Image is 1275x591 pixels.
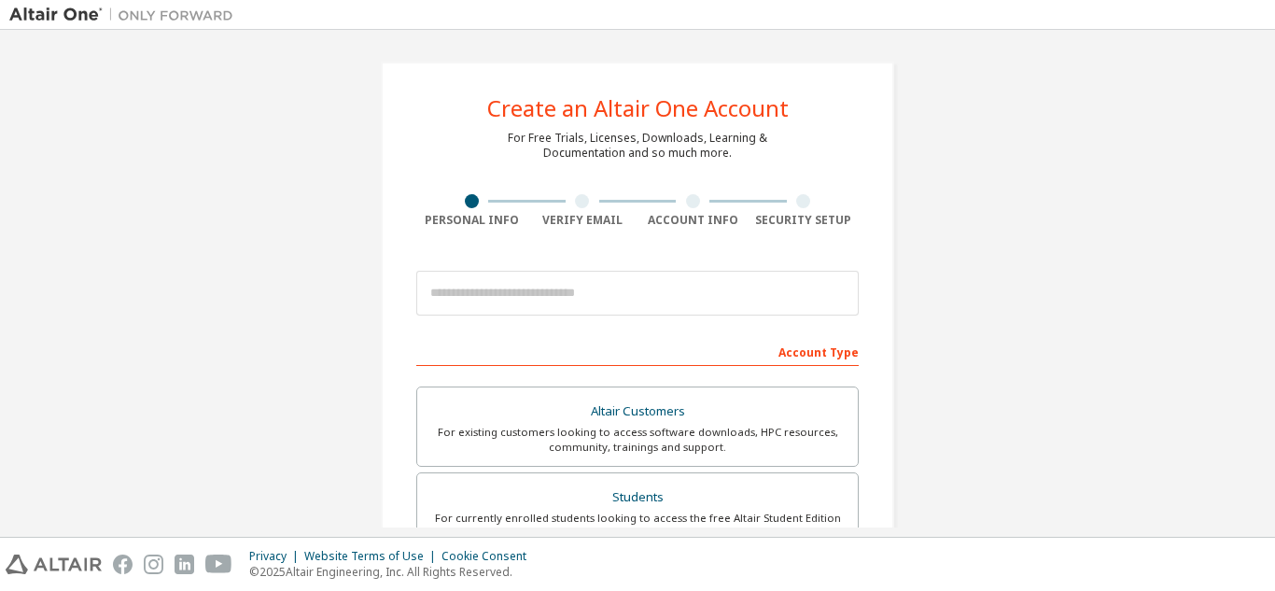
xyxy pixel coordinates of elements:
[175,555,194,574] img: linkedin.svg
[428,511,847,541] div: For currently enrolled students looking to access the free Altair Student Edition bundle and all ...
[9,6,243,24] img: Altair One
[527,213,638,228] div: Verify Email
[249,549,304,564] div: Privacy
[6,555,102,574] img: altair_logo.svg
[249,564,538,580] p: © 2025 Altair Engineering, Inc. All Rights Reserved.
[304,549,441,564] div: Website Terms of Use
[428,425,847,455] div: For existing customers looking to access software downloads, HPC resources, community, trainings ...
[416,336,859,366] div: Account Type
[487,97,789,120] div: Create an Altair One Account
[749,213,860,228] div: Security Setup
[205,555,232,574] img: youtube.svg
[428,485,847,511] div: Students
[428,399,847,425] div: Altair Customers
[441,549,538,564] div: Cookie Consent
[113,555,133,574] img: facebook.svg
[637,213,749,228] div: Account Info
[144,555,163,574] img: instagram.svg
[508,131,767,161] div: For Free Trials, Licenses, Downloads, Learning & Documentation and so much more.
[416,213,527,228] div: Personal Info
